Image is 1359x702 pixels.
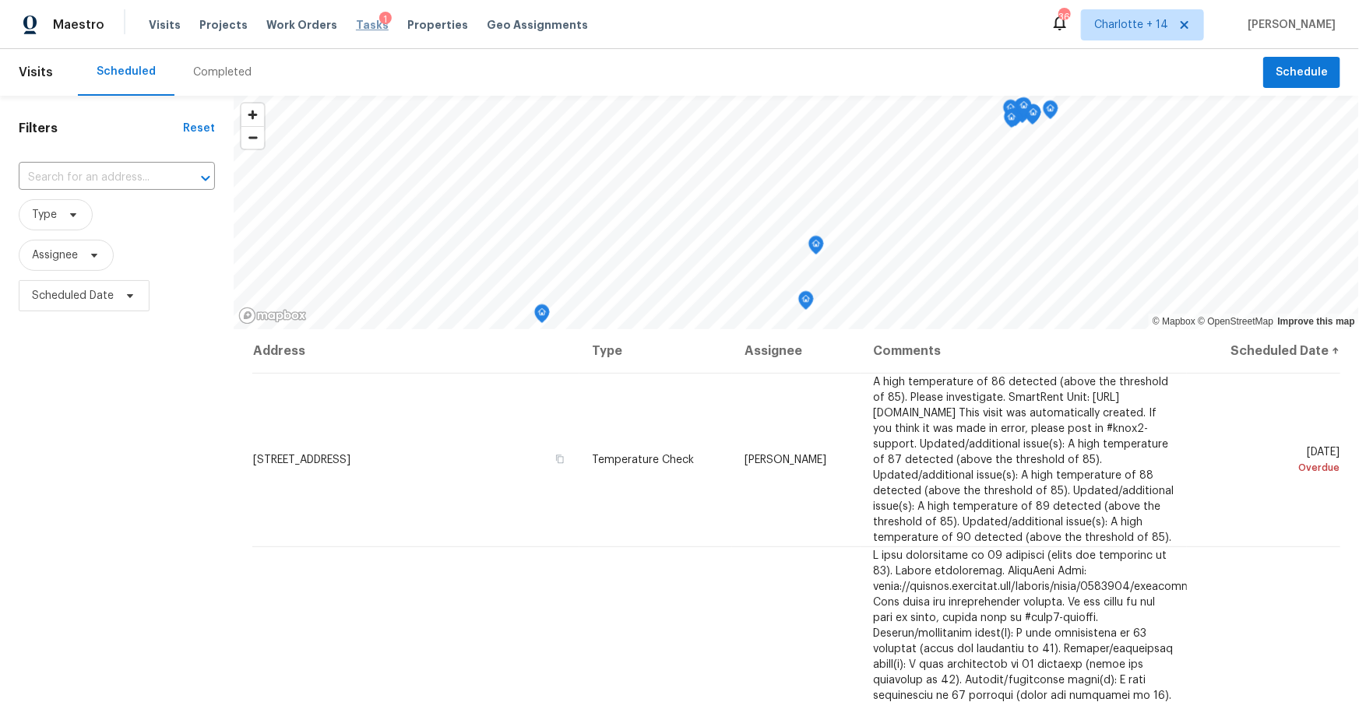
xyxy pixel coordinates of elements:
div: 1 [379,12,392,27]
th: Comments [861,329,1187,373]
div: Map marker [798,291,814,315]
span: [PERSON_NAME] [745,455,826,465]
a: OpenStreetMap [1198,316,1273,327]
div: Map marker [808,236,824,260]
div: Reset [183,121,215,136]
div: Map marker [1004,109,1019,133]
div: Map marker [1005,108,1021,132]
div: Scheduled [97,64,156,79]
span: Type [32,207,57,223]
th: Scheduled Date ↑ [1187,329,1340,373]
button: Zoom out [241,126,264,149]
span: [PERSON_NAME] [1241,17,1336,33]
input: Search for an address... [19,166,171,190]
span: A high temperature of 86 detected (above the threshold of 85). Please investigate. SmartRent Unit... [873,377,1174,543]
span: Properties [407,17,468,33]
canvas: Map [234,96,1359,329]
button: Copy Address [553,452,567,466]
span: Zoom out [241,127,264,149]
span: Assignee [32,247,78,263]
h1: Filters [19,121,183,136]
th: Type [579,329,732,373]
span: Tasks [356,19,389,30]
button: Schedule [1263,57,1340,89]
span: Work Orders [266,17,337,33]
div: 360 [1058,9,1069,25]
span: Charlotte + 14 [1094,17,1168,33]
div: Map marker [1043,100,1058,125]
th: Assignee [732,329,861,373]
span: Projects [199,17,248,33]
span: Scheduled Date [32,288,114,304]
span: [STREET_ADDRESS] [253,455,350,465]
div: Overdue [1199,460,1340,476]
div: Map marker [534,304,550,328]
span: Visits [149,17,181,33]
span: [DATE] [1199,447,1340,476]
span: Maestro [53,17,104,33]
div: Completed [193,65,252,80]
div: Map marker [1003,100,1019,124]
a: Improve this map [1278,316,1355,327]
span: Schedule [1276,63,1328,82]
a: Mapbox [1153,316,1195,327]
div: Map marker [1026,104,1041,128]
span: Geo Assignments [487,17,588,33]
button: Zoom in [241,104,264,126]
button: Open [195,167,217,189]
div: Map marker [1016,97,1032,121]
div: Map marker [1014,98,1030,122]
span: Visits [19,55,53,90]
th: Address [252,329,579,373]
a: Mapbox homepage [238,307,307,325]
span: Temperature Check [592,455,694,465]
